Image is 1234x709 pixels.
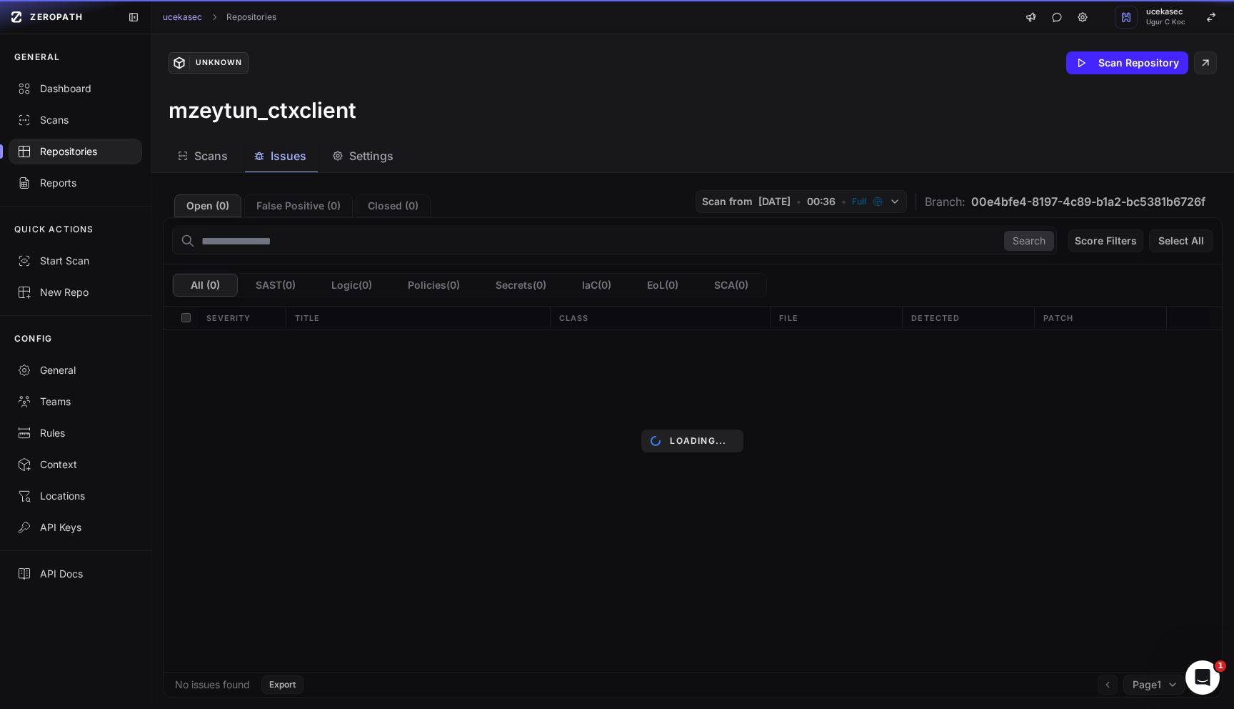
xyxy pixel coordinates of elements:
[1185,660,1220,695] iframe: Intercom live chat
[670,435,726,447] p: Loading...
[1146,19,1185,26] span: Ugur C Koc
[169,97,356,123] h3: mzeytun_ctxclient
[17,426,134,440] div: Rules
[226,11,276,23] a: Repositories
[17,254,134,268] div: Start Scan
[1066,51,1188,74] button: Scan Repository
[189,56,248,69] div: Unknown
[17,395,134,409] div: Teams
[17,81,134,96] div: Dashboard
[14,224,94,235] p: QUICK ACTIONS
[14,333,52,344] p: CONFIG
[17,363,134,377] div: General
[17,113,134,127] div: Scans
[30,11,83,23] span: ZEROPATH
[14,51,60,63] p: GENERAL
[17,457,134,472] div: Context
[163,11,202,23] a: ucekasec
[17,567,134,581] div: API Docs
[17,144,134,159] div: Repositories
[1146,8,1185,16] span: ucekasec
[17,489,134,503] div: Locations
[163,11,276,23] nav: breadcrumb
[17,520,134,535] div: API Keys
[17,176,134,190] div: Reports
[6,6,116,29] a: ZEROPATH
[349,147,393,164] span: Settings
[271,147,306,164] span: Issues
[194,147,228,164] span: Scans
[1215,660,1226,672] span: 1
[209,12,219,22] svg: chevron right,
[17,285,134,299] div: New Repo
